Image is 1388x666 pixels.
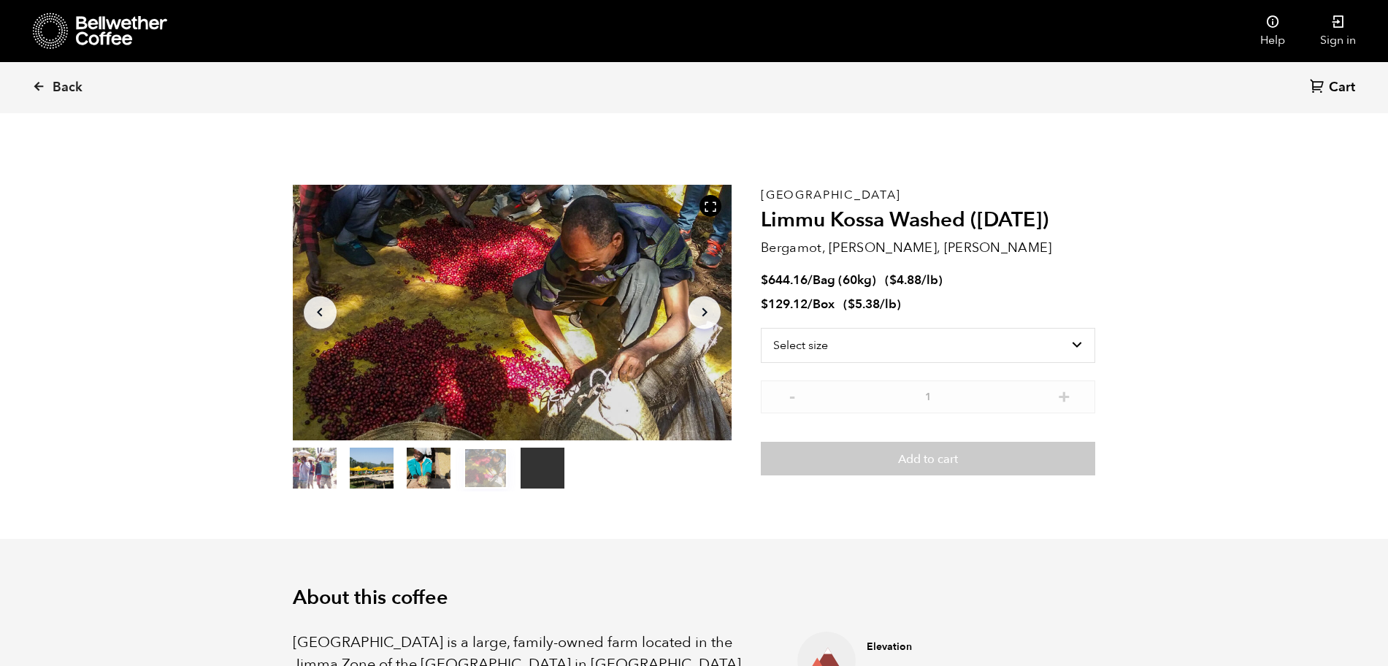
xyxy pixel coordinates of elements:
[783,388,801,402] button: -
[808,272,813,288] span: /
[813,272,876,288] span: Bag (60kg)
[808,296,813,313] span: /
[761,296,768,313] span: $
[885,272,943,288] span: ( )
[761,238,1095,258] p: Bergamot, [PERSON_NAME], [PERSON_NAME]
[889,272,897,288] span: $
[1310,78,1359,98] a: Cart
[761,208,1095,233] h2: Limmu Kossa Washed ([DATE])
[761,272,808,288] bdi: 644.16
[843,296,901,313] span: ( )
[761,272,768,288] span: $
[761,442,1095,475] button: Add to cart
[1329,79,1355,96] span: Cart
[1055,388,1073,402] button: +
[761,296,808,313] bdi: 129.12
[53,79,83,96] span: Back
[867,640,1030,654] h4: Elevation
[880,296,897,313] span: /lb
[921,272,938,288] span: /lb
[293,586,1096,610] h2: About this coffee
[848,296,880,313] bdi: 5.38
[889,272,921,288] bdi: 4.88
[732,185,1171,440] video: Your browser does not support the video tag.
[813,296,835,313] span: Box
[521,448,564,489] video: Your browser does not support the video tag.
[848,296,855,313] span: $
